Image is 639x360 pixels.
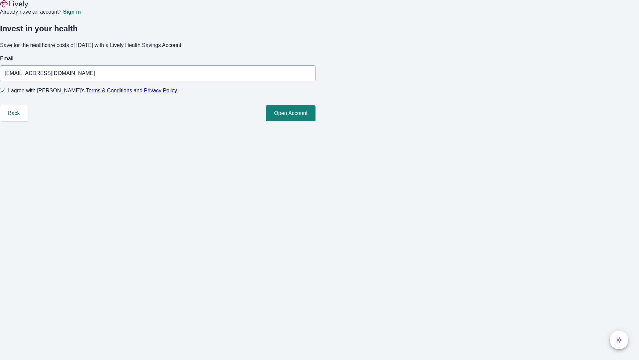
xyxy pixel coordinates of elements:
button: Open Account [266,105,316,121]
span: I agree with [PERSON_NAME]’s and [8,87,177,95]
a: Terms & Conditions [86,88,132,93]
svg: Lively AI Assistant [616,337,622,343]
button: chat [610,331,628,349]
a: Sign in [63,9,81,15]
a: Privacy Policy [144,88,177,93]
